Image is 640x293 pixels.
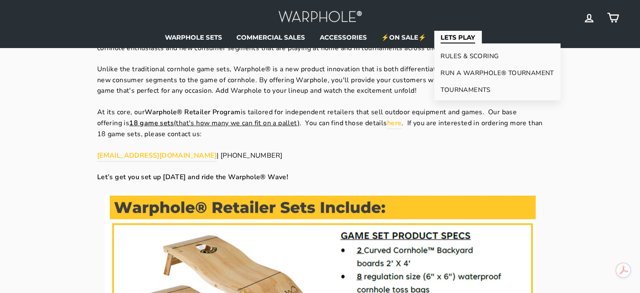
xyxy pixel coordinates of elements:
a: COMMERCIAL SALES [230,31,311,43]
strong: here [387,118,402,128]
span: At its core, our [97,108,145,117]
img: Warphole [278,8,362,27]
span: (that's how many we can fit on a pallet) [129,118,300,128]
a: RUN A WARPHOLE® TOURNAMENT [434,65,560,81]
span: Unlike the traditional cornhole game sets, Warphole® is a new product innovation that is both dif... [97,65,537,95]
a: RULES & SCORING [434,48,560,65]
a: WARPHOLE SETS [159,31,228,43]
a: ACCESSORIES [313,31,373,43]
a: ⚡ON SALE⚡ [375,31,433,43]
p: | [PHONE_NUMBER] [97,151,543,162]
a: LETS PLAY [434,31,481,43]
strong: Let’s get you set up [DATE] and ride the Warphole® Wave! [97,172,288,182]
span: is tailored for independent retailers that sell outdoor equipment and games. Our base offering is... [97,108,543,139]
a: here [387,118,402,129]
a: [EMAIL_ADDRESS][DOMAIN_NAME] [97,151,217,162]
ul: Primary [21,31,619,43]
a: TOURNAMENTS [434,81,560,98]
strong: Warphole® Retailer Program [145,108,240,117]
strong: 18 game sets [129,118,174,128]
